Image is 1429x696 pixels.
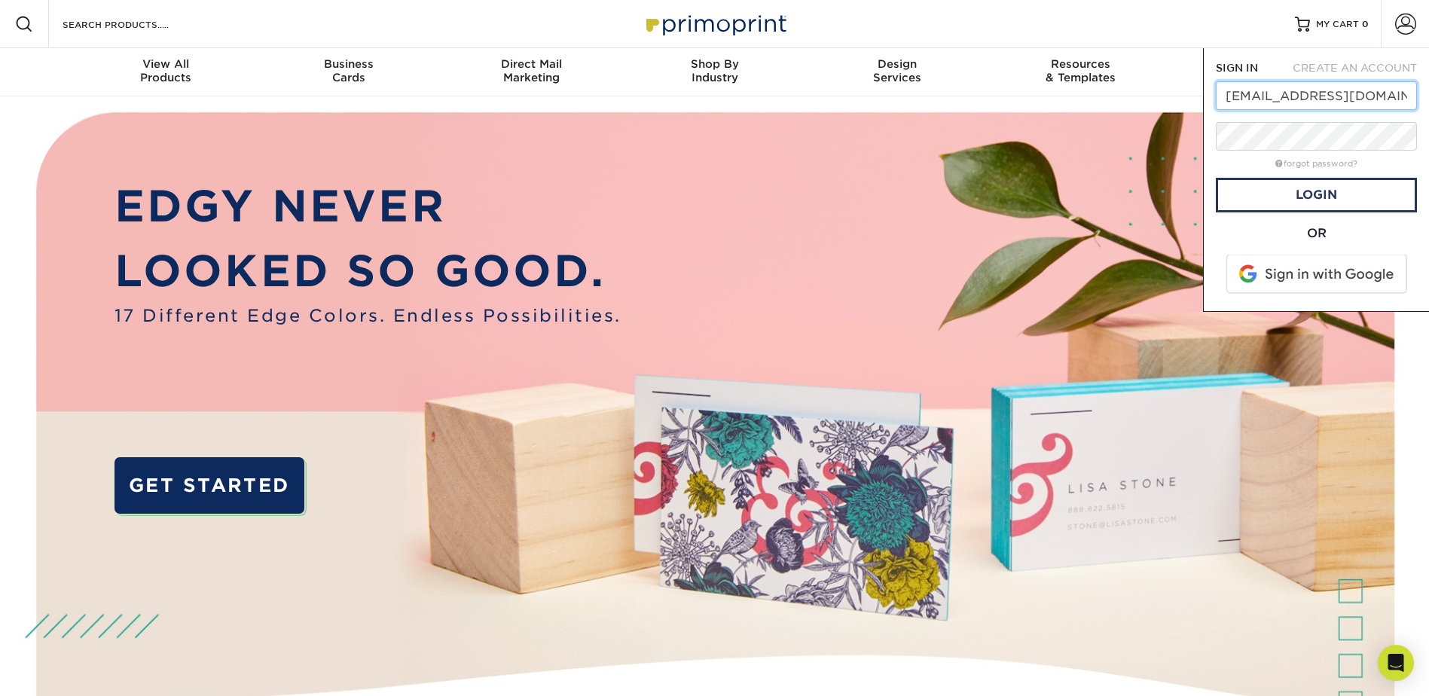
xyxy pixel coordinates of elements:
[989,48,1172,96] a: Resources& Templates
[806,57,989,71] span: Design
[440,57,623,84] div: Marketing
[1316,18,1359,31] span: MY CART
[1172,57,1355,84] div: & Support
[623,57,806,84] div: Industry
[257,48,440,96] a: BusinessCards
[1216,81,1417,110] input: Email
[1275,159,1357,169] a: forgot password?
[115,303,621,328] span: 17 Different Edge Colors. Endless Possibilities.
[623,57,806,71] span: Shop By
[4,650,128,691] iframe: Google Customer Reviews
[806,57,989,84] div: Services
[75,48,258,96] a: View AllProducts
[257,57,440,84] div: Cards
[806,48,989,96] a: DesignServices
[1362,19,1369,29] span: 0
[1216,178,1417,212] a: Login
[115,174,621,238] p: EDGY NEVER
[1378,645,1414,681] div: Open Intercom Messenger
[115,457,304,514] a: GET STARTED
[75,57,258,71] span: View All
[1172,57,1355,71] span: Contact
[1172,48,1355,96] a: Contact& Support
[75,57,258,84] div: Products
[1216,62,1258,74] span: SIGN IN
[623,48,806,96] a: Shop ByIndustry
[440,48,623,96] a: Direct MailMarketing
[61,15,208,33] input: SEARCH PRODUCTS.....
[1293,62,1417,74] span: CREATE AN ACCOUNT
[1216,224,1417,243] div: OR
[989,57,1172,84] div: & Templates
[989,57,1172,71] span: Resources
[115,239,621,303] p: LOOKED SO GOOD.
[440,57,623,71] span: Direct Mail
[640,8,790,40] img: Primoprint
[257,57,440,71] span: Business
